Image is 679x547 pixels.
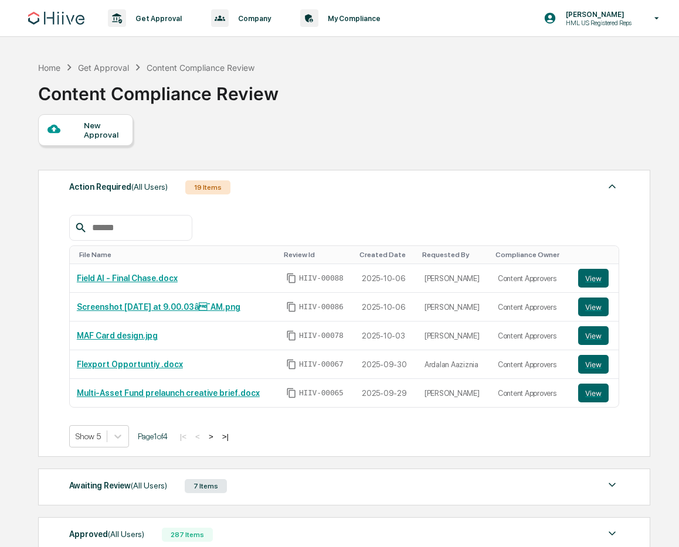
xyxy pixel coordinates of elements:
[299,273,344,283] span: HIIV-00088
[605,527,619,541] img: caret
[38,74,279,104] div: Content Compliance Review
[284,251,350,259] div: Toggle SortBy
[318,14,386,23] p: My Compliance
[491,379,571,407] td: Content Approvers
[299,331,344,340] span: HIIV-00078
[108,529,144,539] span: (All Users)
[286,273,297,283] span: Copy Id
[491,264,571,293] td: Content Approvers
[299,302,344,312] span: HIIV-00086
[578,269,609,288] button: View
[355,293,417,322] td: 2025-10-06
[28,12,84,25] img: logo
[138,432,168,441] span: Page 1 of 4
[205,432,217,442] button: >
[79,251,274,259] div: Toggle SortBy
[126,14,188,23] p: Get Approval
[219,432,232,442] button: >|
[556,10,637,19] p: [PERSON_NAME]
[131,481,167,490] span: (All Users)
[491,322,571,350] td: Content Approvers
[641,508,673,540] iframe: Open customer support
[578,298,612,316] a: View
[605,179,619,193] img: caret
[286,330,297,341] span: Copy Id
[84,121,123,139] div: New Approval
[77,273,178,283] a: Field AI - Final Chase.docx
[578,326,612,345] a: View
[578,355,612,374] a: View
[229,14,277,23] p: Company
[69,179,168,194] div: Action Required
[580,251,614,259] div: Toggle SortBy
[422,251,486,259] div: Toggle SortBy
[355,264,417,293] td: 2025-10-06
[185,479,227,493] div: 7 Items
[495,251,566,259] div: Toggle SortBy
[69,478,167,493] div: Awaiting Review
[131,182,168,192] span: (All Users)
[491,293,571,322] td: Content Approvers
[355,350,417,379] td: 2025-09-30
[578,298,609,316] button: View
[192,432,203,442] button: <
[69,527,144,542] div: Approved
[77,388,260,398] a: Multi-Asset Fund prelaunch creative brief.docx
[185,180,230,194] div: 19 Items
[176,432,190,442] button: |<
[359,251,413,259] div: Toggle SortBy
[417,293,491,322] td: [PERSON_NAME]
[77,331,158,340] a: MAF Card design.jpg
[417,322,491,350] td: [PERSON_NAME]
[78,63,129,73] div: Get Approval
[578,269,612,288] a: View
[491,350,571,379] td: Content Approvers
[299,388,344,398] span: HIIV-00065
[147,63,254,73] div: Content Compliance Review
[355,322,417,350] td: 2025-10-03
[77,360,183,369] a: Flexport Opportuntiy .docx
[417,350,491,379] td: Ardalan Aaziznia
[286,388,297,398] span: Copy Id
[417,264,491,293] td: [PERSON_NAME]
[556,19,637,27] p: HML US Registered Reps
[578,355,609,374] button: View
[578,326,609,345] button: View
[162,528,213,542] div: 287 Items
[286,359,297,370] span: Copy Id
[299,360,344,369] span: HIIV-00067
[417,379,491,407] td: [PERSON_NAME]
[578,384,609,402] button: View
[355,379,417,407] td: 2025-09-29
[578,384,612,402] a: View
[605,478,619,492] img: caret
[286,302,297,312] span: Copy Id
[38,63,60,73] div: Home
[77,302,240,312] a: Screenshot [DATE] at 9.00.03â¯AM.png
